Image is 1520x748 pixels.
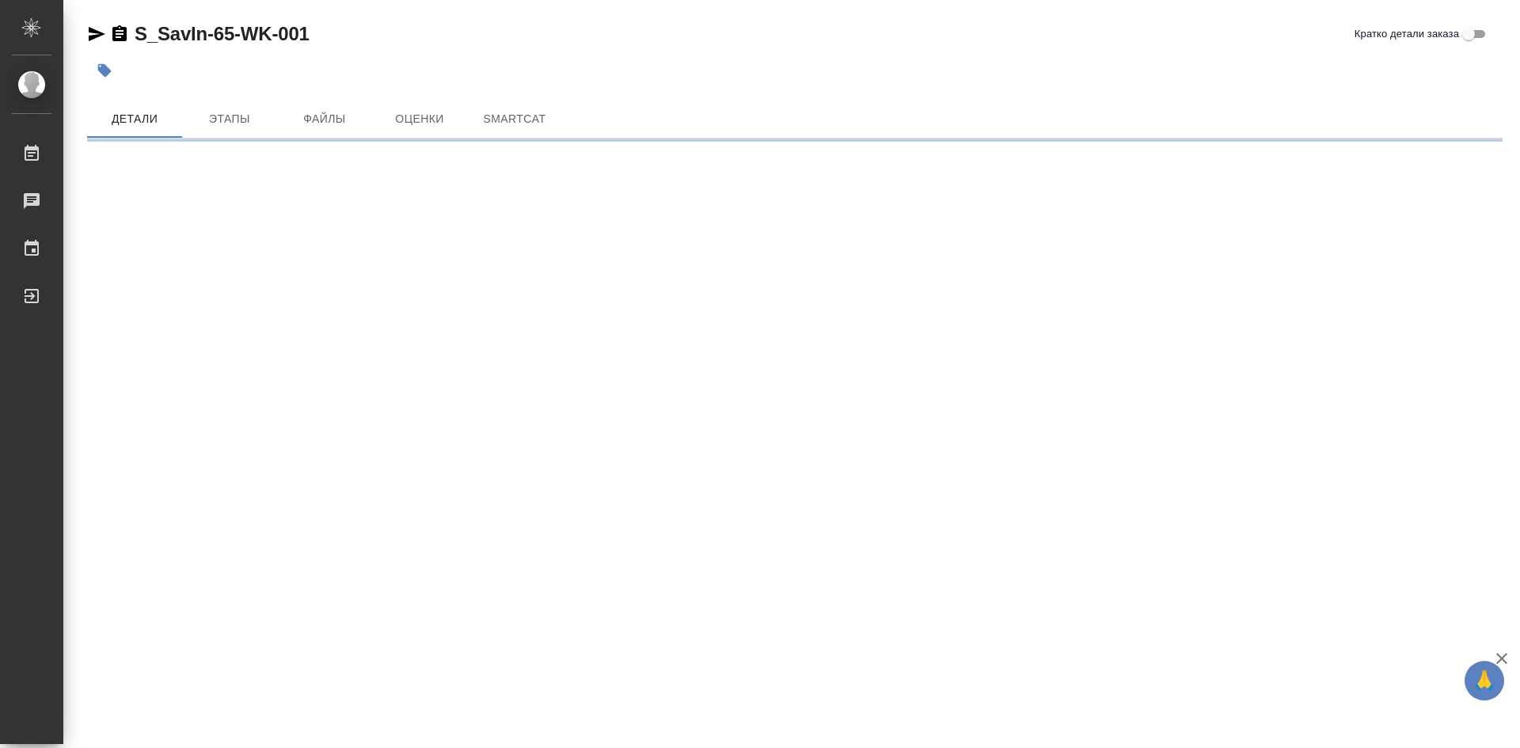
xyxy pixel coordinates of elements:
span: Кратко детали заказа [1355,26,1459,42]
span: Оценки [382,109,458,129]
button: Скопировать ссылку [110,25,129,44]
button: Добавить тэг [87,53,122,88]
span: Детали [97,109,173,129]
span: Файлы [287,109,363,129]
span: Этапы [192,109,268,129]
span: SmartCat [477,109,553,129]
span: 🙏 [1471,664,1498,697]
button: 🙏 [1465,661,1504,701]
button: Скопировать ссылку для ЯМессенджера [87,25,106,44]
a: S_SavIn-65-WK-001 [135,23,310,44]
